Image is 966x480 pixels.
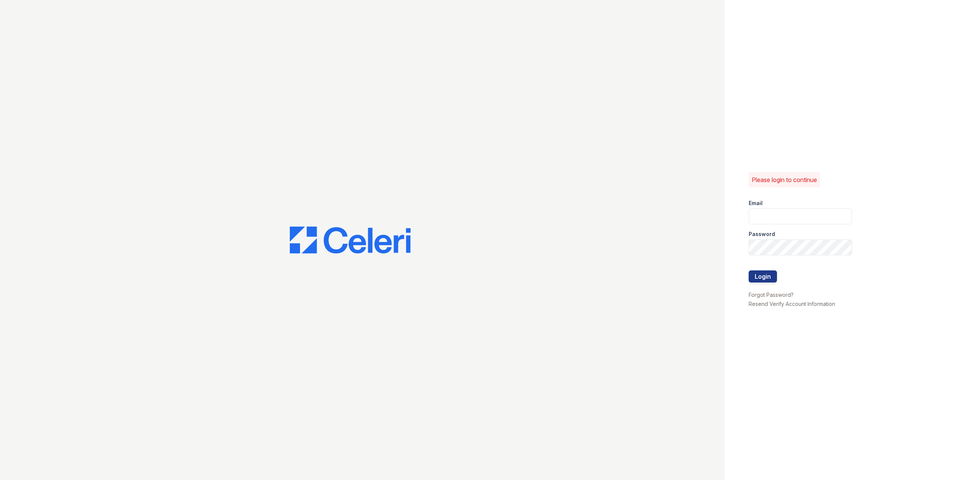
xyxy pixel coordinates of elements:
label: Password [749,230,775,238]
p: Please login to continue [752,175,817,184]
a: Forgot Password? [749,292,794,298]
img: CE_Logo_Blue-a8612792a0a2168367f1c8372b55b34899dd931a85d93a1a3d3e32e68fde9ad4.png [290,227,411,254]
label: Email [749,199,763,207]
a: Resend Verify Account Information [749,301,835,307]
button: Login [749,270,777,282]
